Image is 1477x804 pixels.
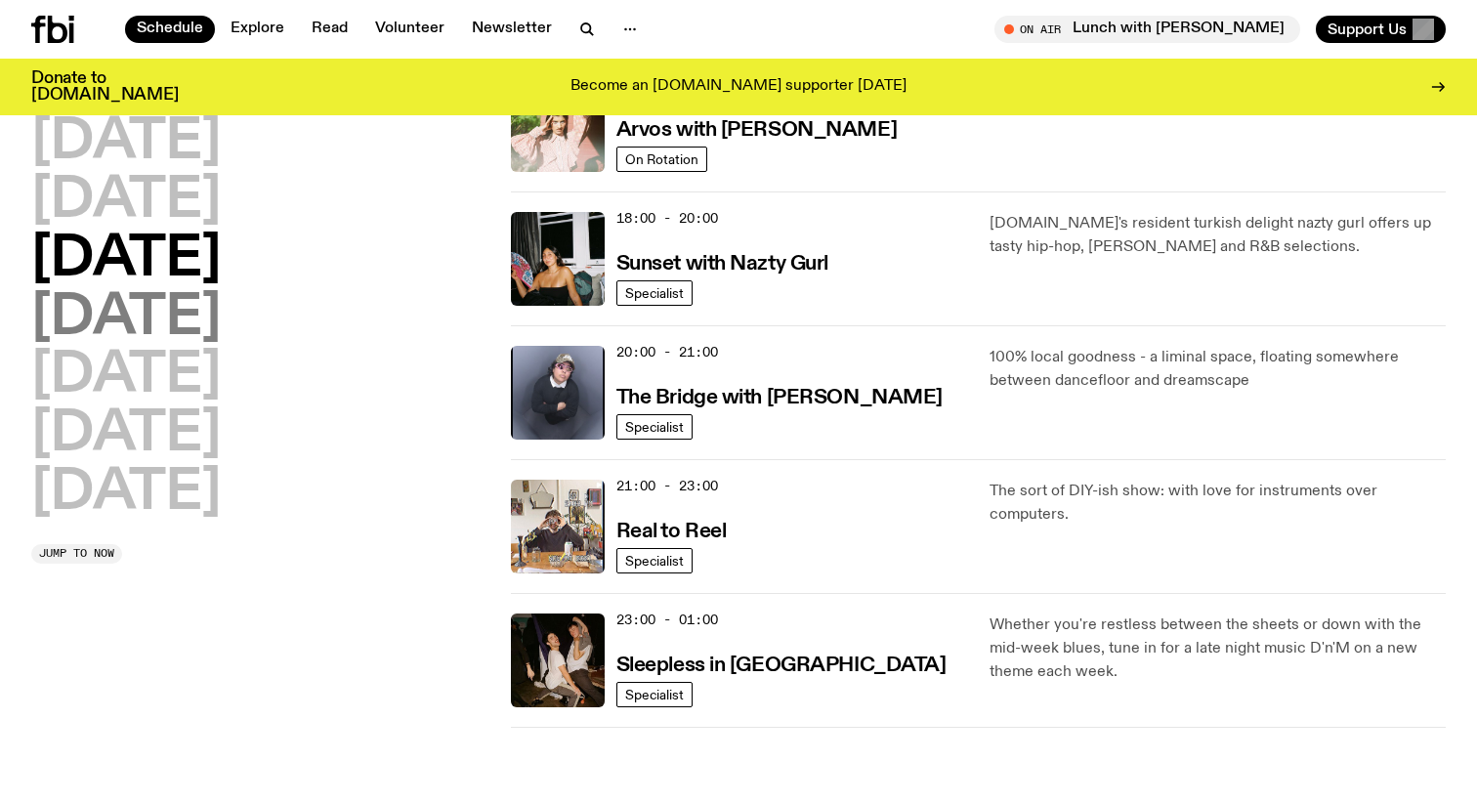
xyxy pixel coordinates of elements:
[616,388,943,408] h3: The Bridge with [PERSON_NAME]
[616,652,947,676] a: Sleepless in [GEOGRAPHIC_DATA]
[625,419,684,434] span: Specialist
[990,212,1446,259] p: [DOMAIN_NAME]'s resident turkish delight nazty gurl offers up tasty hip-hop, [PERSON_NAME] and R&...
[570,78,907,96] p: Become an [DOMAIN_NAME] supporter [DATE]
[39,548,114,559] span: Jump to now
[31,544,122,564] button: Jump to now
[616,254,828,275] h3: Sunset with Nazty Gurl
[625,151,698,166] span: On Rotation
[616,250,828,275] a: Sunset with Nazty Gurl
[616,522,727,542] h3: Real to Reel
[31,407,221,462] button: [DATE]
[990,346,1446,393] p: 100% local goodness - a liminal space, floating somewhere between dancefloor and dreamscape
[511,480,605,573] img: Jasper Craig Adams holds a vintage camera to his eye, obscuring his face. He is wearing a grey ju...
[616,518,727,542] a: Real to Reel
[31,349,221,403] button: [DATE]
[625,687,684,701] span: Specialist
[616,120,897,141] h3: Arvos with [PERSON_NAME]
[616,682,693,707] a: Specialist
[31,466,221,521] button: [DATE]
[616,611,718,629] span: 23:00 - 01:00
[31,233,221,287] button: [DATE]
[616,147,707,172] a: On Rotation
[616,656,947,676] h3: Sleepless in [GEOGRAPHIC_DATA]
[1328,21,1407,38] span: Support Us
[616,548,693,573] a: Specialist
[1316,16,1446,43] button: Support Us
[994,16,1300,43] button: On AirLunch with [PERSON_NAME]
[511,614,605,707] img: Marcus Whale is on the left, bent to his knees and arching back with a gleeful look his face He i...
[625,285,684,300] span: Specialist
[31,291,221,346] button: [DATE]
[219,16,296,43] a: Explore
[31,115,221,170] button: [DATE]
[616,414,693,440] a: Specialist
[616,384,943,408] a: The Bridge with [PERSON_NAME]
[125,16,215,43] a: Schedule
[616,116,897,141] a: Arvos with [PERSON_NAME]
[511,78,605,172] img: Maleeka stands outside on a balcony. She is looking at the camera with a serious expression, and ...
[460,16,564,43] a: Newsletter
[363,16,456,43] a: Volunteer
[616,343,718,361] span: 20:00 - 21:00
[31,70,179,104] h3: Donate to [DOMAIN_NAME]
[616,280,693,306] a: Specialist
[990,480,1446,527] p: The sort of DIY-ish show: with love for instruments over computers.
[616,209,718,228] span: 18:00 - 20:00
[625,553,684,568] span: Specialist
[990,614,1446,684] p: Whether you're restless between the sheets or down with the mid-week blues, tune in for a late ni...
[31,174,221,229] button: [DATE]
[616,477,718,495] span: 21:00 - 23:00
[300,16,359,43] a: Read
